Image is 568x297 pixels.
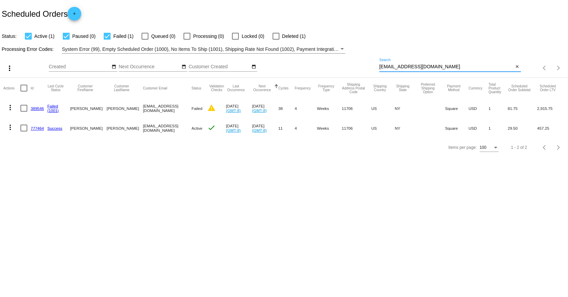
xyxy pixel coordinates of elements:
[226,118,252,138] mat-cell: [DATE]
[295,98,317,118] mat-cell: 4
[537,84,558,92] button: Change sorting for LifetimeValue
[47,126,62,130] a: Success
[143,86,167,90] button: Change sorting for CustomerEmail
[252,128,267,132] a: (GMT-8)
[2,7,81,20] h2: Scheduled Orders
[317,84,336,92] button: Change sorting for FrequencyType
[317,98,342,118] mat-cell: Weeks
[448,145,477,150] div: Items per page:
[480,145,499,150] mat-select: Items per page:
[371,118,395,138] mat-cell: US
[445,84,463,92] button: Change sorting for PaymentMethod.Type
[489,78,508,98] mat-header-cell: Total Product Quantity
[537,118,565,138] mat-cell: 457.25
[226,128,241,132] a: (GMT-8)
[251,64,256,70] mat-icon: date_range
[226,84,246,92] button: Change sorting for LastOccurrenceUtc
[278,98,295,118] mat-cell: 38
[47,108,59,113] a: (1001)
[143,118,192,138] mat-cell: [EMAIL_ADDRESS][DOMAIN_NAME]
[252,98,278,118] mat-cell: [DATE]
[537,98,565,118] mat-cell: 2,915.75
[226,98,252,118] mat-cell: [DATE]
[70,118,107,138] mat-cell: [PERSON_NAME]
[511,145,527,150] div: 1 - 2 of 2
[371,98,395,118] mat-cell: US
[70,84,101,92] button: Change sorting for CustomerFirstName
[192,106,203,111] span: Failed
[112,64,116,70] mat-icon: date_range
[295,86,311,90] button: Change sorting for Frequency
[3,78,20,98] mat-header-cell: Actions
[6,123,14,131] mat-icon: more_vert
[70,11,78,19] mat-icon: add
[342,83,365,94] button: Change sorting for ShippingPostcode
[193,32,224,40] span: Processing (0)
[70,98,107,118] mat-cell: [PERSON_NAME]
[252,84,272,92] button: Change sorting for NextOccurrenceUtc
[252,118,278,138] mat-cell: [DATE]
[395,84,411,92] button: Change sorting for ShippingState
[106,98,143,118] mat-cell: [PERSON_NAME]
[2,46,54,52] span: Processing Error Codes:
[342,98,372,118] mat-cell: 11706
[278,86,289,90] button: Change sorting for Cycles
[31,126,44,130] a: 777464
[34,32,55,40] span: Active (1)
[2,33,17,39] span: Status:
[538,61,552,75] button: Previous page
[49,64,110,70] input: Created
[508,98,537,118] mat-cell: 81.75
[371,84,389,92] button: Change sorting for ShippingCountry
[47,104,58,108] a: Failed
[417,83,439,94] button: Change sorting for PreferredShippingOption
[189,64,250,70] input: Customer Created
[5,64,14,72] mat-icon: more_vert
[151,32,175,40] span: Queued (0)
[47,84,64,92] button: Change sorting for LastProcessingCycleId
[192,86,201,90] button: Change sorting for Status
[489,118,508,138] mat-cell: 1
[226,108,241,113] a: (GMT-8)
[278,118,295,138] mat-cell: 11
[106,84,137,92] button: Change sorting for CustomerLastName
[72,32,96,40] span: Paused (0)
[113,32,133,40] span: Failed (1)
[31,106,44,111] a: 389546
[552,61,565,75] button: Next page
[552,141,565,154] button: Next page
[282,32,306,40] span: Deleted (1)
[119,64,180,70] input: Next Occurrence
[207,124,216,132] mat-icon: check
[445,98,469,118] mat-cell: Square
[295,118,317,138] mat-cell: 4
[31,86,33,90] button: Change sorting for Id
[207,78,226,98] mat-header-cell: Validation Checks
[538,141,552,154] button: Previous page
[6,103,14,112] mat-icon: more_vert
[489,98,508,118] mat-cell: 1
[395,118,417,138] mat-cell: NY
[181,64,186,70] mat-icon: date_range
[515,64,520,70] mat-icon: close
[192,126,203,130] span: Active
[207,104,216,112] mat-icon: warning
[468,86,482,90] button: Change sorting for CurrencyIso
[508,118,537,138] mat-cell: 29.50
[242,32,264,40] span: Locked (0)
[468,118,489,138] mat-cell: USD
[395,98,417,118] mat-cell: NY
[252,108,267,113] a: (GMT-8)
[508,84,531,92] button: Change sorting for Subtotal
[379,64,514,70] input: Search
[445,118,469,138] mat-cell: Square
[106,118,143,138] mat-cell: [PERSON_NAME]
[514,63,521,71] button: Clear
[468,98,489,118] mat-cell: USD
[317,118,342,138] mat-cell: Weeks
[62,45,345,54] mat-select: Filter by Processing Error Codes
[480,145,486,150] span: 100
[143,98,192,118] mat-cell: [EMAIL_ADDRESS][DOMAIN_NAME]
[342,118,372,138] mat-cell: 11706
